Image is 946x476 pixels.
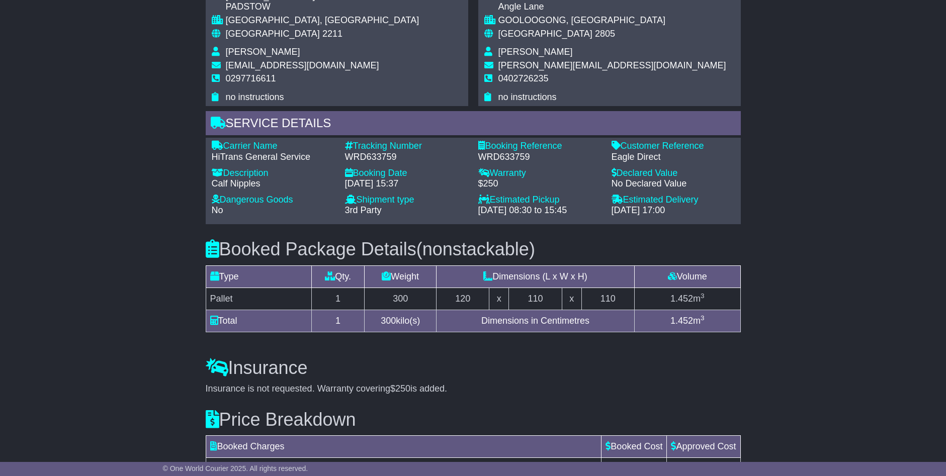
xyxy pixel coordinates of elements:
div: No Declared Value [612,178,735,189]
span: [EMAIL_ADDRESS][DOMAIN_NAME] [226,60,379,70]
sup: 3 [701,292,705,300]
td: 1 [311,288,364,310]
div: Booking Date [345,168,468,179]
span: No [212,205,223,215]
div: Carrier Name [212,141,335,152]
div: Tracking Number [345,141,468,152]
span: 0297716611 [226,73,276,83]
td: 110 [581,288,634,310]
div: PADSTOW [226,2,419,13]
span: 300 [381,316,396,326]
div: $250 [478,178,601,189]
div: WRD633759 [478,152,601,163]
div: Estimated Delivery [612,195,735,206]
td: 1 [311,310,364,332]
td: 300 [365,288,437,310]
span: [GEOGRAPHIC_DATA] [498,29,592,39]
td: Booked Cost [601,436,667,458]
td: Pallet [206,288,311,310]
div: Service Details [206,111,741,138]
span: [PERSON_NAME][EMAIL_ADDRESS][DOMAIN_NAME] [498,60,726,70]
div: Description [212,168,335,179]
span: no instructions [226,92,284,102]
div: [DATE] 15:37 [345,178,468,189]
div: Eagle Direct [612,152,735,163]
div: Estimated Pickup [478,195,601,206]
td: 110 [509,288,562,310]
span: 3rd Party [345,205,382,215]
span: 1.452 [670,316,693,326]
div: Declared Value [612,168,735,179]
td: Type [206,265,311,288]
sup: 3 [701,314,705,322]
td: Approved Cost [667,436,740,458]
span: no instructions [498,92,557,102]
span: [PERSON_NAME] [226,47,300,57]
div: HiTrans General Service [212,152,335,163]
div: Angle Lane [498,2,726,13]
div: [GEOGRAPHIC_DATA], [GEOGRAPHIC_DATA] [226,15,419,26]
td: Booked Charges [206,436,601,458]
span: $250 [390,384,410,394]
div: [DATE] 08:30 to 15:45 [478,205,601,216]
div: Shipment type [345,195,468,206]
span: 0402726235 [498,73,549,83]
td: Weight [365,265,437,288]
td: x [489,288,509,310]
td: x [562,288,581,310]
td: Qty. [311,265,364,288]
td: Volume [634,265,740,288]
span: [GEOGRAPHIC_DATA] [226,29,320,39]
span: © One World Courier 2025. All rights reserved. [163,464,308,472]
div: Dangerous Goods [212,195,335,206]
div: Warranty [478,168,601,179]
td: Dimensions (L x W x H) [437,265,635,288]
span: (nonstackable) [416,239,535,259]
td: Dimensions in Centimetres [437,310,635,332]
td: 120 [437,288,489,310]
h3: Booked Package Details [206,239,741,259]
td: m [634,288,740,310]
div: Calf Nipples [212,178,335,189]
td: kilo(s) [365,310,437,332]
span: 2805 [595,29,615,39]
td: Total [206,310,311,332]
td: m [634,310,740,332]
h3: Insurance [206,358,741,378]
div: Customer Reference [612,141,735,152]
div: WRD633759 [345,152,468,163]
div: [DATE] 17:00 [612,205,735,216]
span: 1.452 [670,294,693,304]
div: Insurance is not requested. Warranty covering is added. [206,384,741,395]
span: 2211 [322,29,342,39]
h3: Price Breakdown [206,410,741,430]
span: [PERSON_NAME] [498,47,573,57]
div: GOOLOOGONG, [GEOGRAPHIC_DATA] [498,15,726,26]
div: Booking Reference [478,141,601,152]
